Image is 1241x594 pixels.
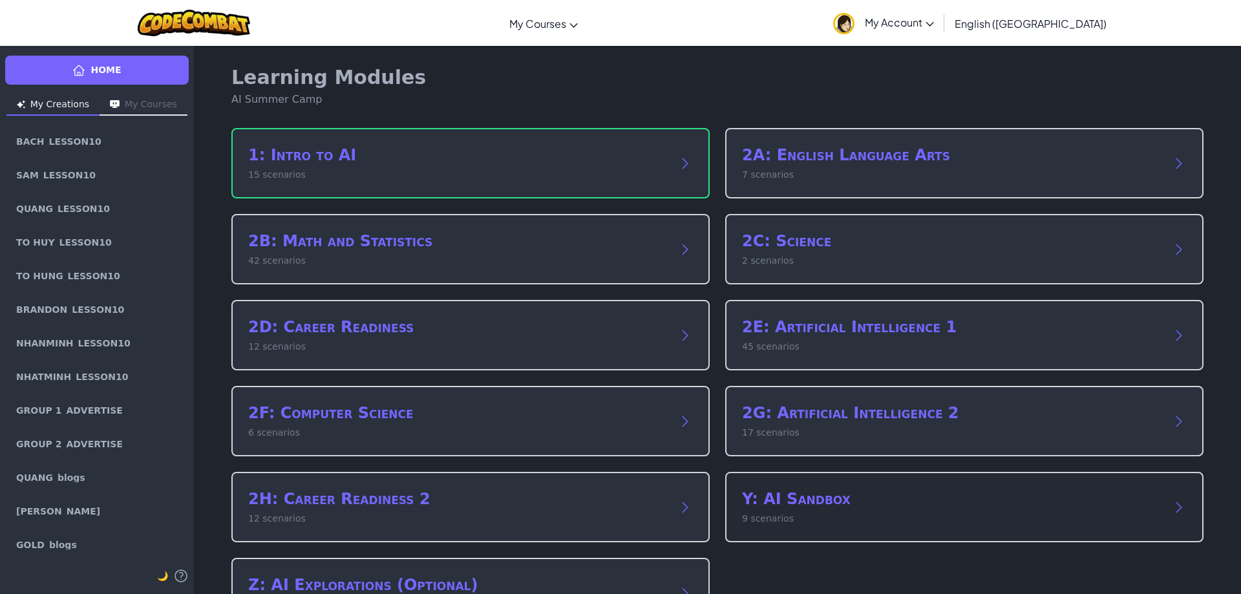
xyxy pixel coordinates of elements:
span: TO HUY_LESSON10 [16,238,112,247]
span: QUANG_LESSON10 [16,204,110,213]
p: 7 scenarios [742,168,1161,182]
h2: 2E: Artificial Intelligence 1 [742,317,1161,337]
h2: 2A: English Language Arts [742,145,1161,165]
h2: 2F: Computer Science [248,403,667,423]
span: 🌙 [157,571,168,581]
span: TO HUNG_LESSON10 [16,271,120,281]
h2: 2G: Artificial Intelligence 2 [742,403,1161,423]
span: SAM_LESSON10 [16,171,96,180]
h2: 2H: Career Readiness 2 [248,489,667,509]
span: GROUP 2_ADVERTISE [16,440,123,449]
a: Home [5,56,189,85]
img: avatar [833,13,854,34]
a: TO HUY_LESSON10 [5,227,189,258]
p: 9 scenarios [742,512,1161,525]
span: My Account [865,16,934,29]
a: NHANMINH_LESSON10 [5,328,189,359]
h2: 2B: Math and Statistics [248,231,667,251]
span: GOLD_blogs [16,540,77,549]
a: SAM_LESSON10 [5,160,189,191]
span: NHATMINH_LESSON10 [16,372,128,381]
button: 🌙 [157,568,168,584]
a: QUANG_blogs [5,462,189,493]
img: Icon [17,100,25,109]
span: NHANMINH_LESSON10 [16,339,131,348]
p: AI Summer Camp [231,92,426,107]
h2: 1: Intro to AI [248,145,667,165]
a: English ([GEOGRAPHIC_DATA]) [948,6,1113,41]
a: GROUP 2_ADVERTISE [5,429,189,460]
a: BRANDON_LESSON10 [5,294,189,325]
span: [PERSON_NAME] [16,507,100,516]
p: 17 scenarios [742,426,1161,440]
a: GOLD_blogs [5,529,189,560]
a: My Account [827,3,940,43]
span: Home [90,63,121,77]
button: My Creations [6,95,100,116]
img: Icon [110,100,120,109]
button: My Courses [100,95,187,116]
p: 42 scenarios [248,254,667,268]
p: 15 scenarios [248,168,667,182]
h2: Y: AI Sandbox [742,489,1161,509]
p: 2 scenarios [742,254,1161,268]
p: 6 scenarios [248,426,667,440]
a: [PERSON_NAME] [5,496,189,527]
span: My Courses [509,17,566,30]
a: My Courses [503,6,584,41]
a: NHATMINH_LESSON10 [5,361,189,392]
a: TO HUNG_LESSON10 [5,260,189,292]
h2: 2C: Science [742,231,1161,251]
h2: 2D: Career Readiness [248,317,667,337]
span: BRANDON_LESSON10 [16,305,124,314]
p: 45 scenarios [742,340,1161,354]
img: CodeCombat logo [138,10,251,36]
span: QUANG_blogs [16,473,85,482]
span: GROUP 1_ADVERTISE [16,406,123,415]
p: 12 scenarios [248,512,667,525]
span: English ([GEOGRAPHIC_DATA]) [955,17,1107,30]
h1: Learning Modules [231,66,426,89]
span: BACH_LESSON10 [16,137,101,146]
a: BACH_LESSON10 [5,126,189,157]
p: 12 scenarios [248,340,667,354]
a: GROUP 1_ADVERTISE [5,395,189,426]
a: QUANG_LESSON10 [5,193,189,224]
